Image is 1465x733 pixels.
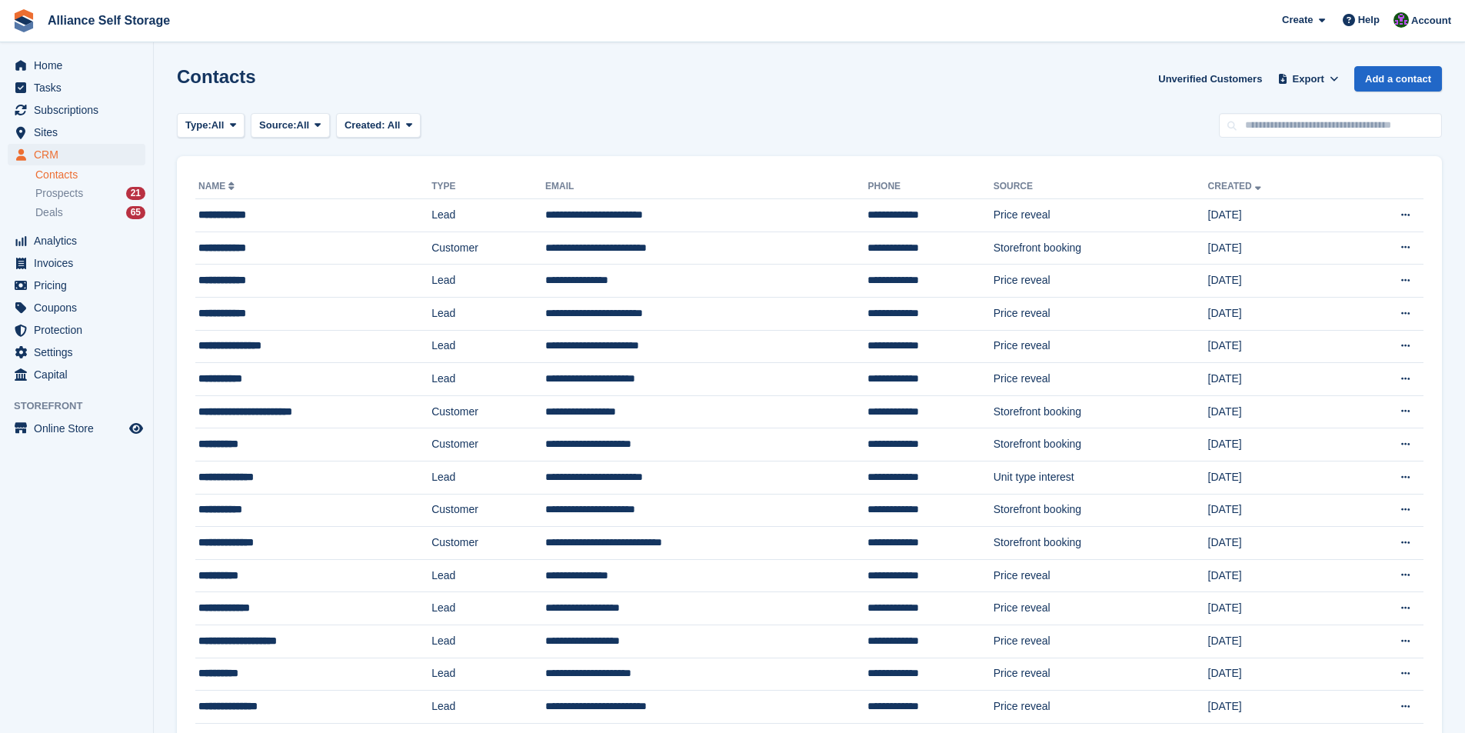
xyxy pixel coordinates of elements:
td: [DATE] [1208,494,1345,527]
td: [DATE] [1208,265,1345,298]
span: Export [1293,72,1324,87]
a: menu [8,122,145,143]
span: Sites [34,122,126,143]
a: menu [8,99,145,121]
span: All [297,118,310,133]
a: menu [8,319,145,341]
td: Price reveal [994,658,1208,691]
span: Analytics [34,230,126,252]
td: [DATE] [1208,658,1345,691]
button: Type: All [177,113,245,138]
a: Unverified Customers [1152,66,1268,92]
td: [DATE] [1208,559,1345,592]
th: Phone [867,175,993,199]
td: Storefront booking [994,494,1208,527]
span: Created: [345,119,385,131]
button: Source: All [251,113,330,138]
span: Deals [35,205,63,220]
td: Storefront booking [994,527,1208,560]
span: Capital [34,364,126,385]
td: [DATE] [1208,625,1345,658]
span: Protection [34,319,126,341]
td: Lead [431,297,545,330]
td: Price reveal [994,297,1208,330]
td: Price reveal [994,265,1208,298]
td: Customer [431,494,545,527]
td: [DATE] [1208,527,1345,560]
span: All [211,118,225,133]
button: Created: All [336,113,421,138]
td: Lead [431,658,545,691]
td: Lead [431,559,545,592]
a: menu [8,297,145,318]
th: Source [994,175,1208,199]
td: [DATE] [1208,691,1345,724]
a: menu [8,275,145,296]
td: Price reveal [994,559,1208,592]
td: Price reveal [994,363,1208,396]
button: Export [1274,66,1342,92]
a: Created [1208,181,1264,192]
th: Email [545,175,867,199]
td: Customer [431,395,545,428]
a: menu [8,230,145,252]
div: 65 [126,206,145,219]
td: Lead [431,330,545,363]
td: [DATE] [1208,592,1345,625]
a: menu [8,418,145,439]
span: CRM [34,144,126,165]
div: 21 [126,187,145,200]
td: Price reveal [994,199,1208,232]
span: Pricing [34,275,126,296]
td: Lead [431,691,545,724]
td: Storefront booking [994,395,1208,428]
img: stora-icon-8386f47178a22dfd0bd8f6a31ec36ba5ce8667c1dd55bd0f319d3a0aa187defe.svg [12,9,35,32]
span: Settings [34,342,126,363]
span: Create [1282,12,1313,28]
td: [DATE] [1208,330,1345,363]
td: [DATE] [1208,297,1345,330]
td: Lead [431,265,545,298]
a: Deals 65 [35,205,145,221]
td: Price reveal [994,625,1208,658]
td: Price reveal [994,592,1208,625]
span: Source: [259,118,296,133]
td: Lead [431,363,545,396]
td: Lead [431,461,545,494]
td: Customer [431,428,545,461]
a: Add a contact [1354,66,1442,92]
a: menu [8,77,145,98]
td: [DATE] [1208,199,1345,232]
a: Contacts [35,168,145,182]
td: Unit type interest [994,461,1208,494]
td: Customer [431,232,545,265]
a: menu [8,55,145,76]
td: [DATE] [1208,232,1345,265]
span: Storefront [14,398,153,414]
span: Coupons [34,297,126,318]
a: menu [8,144,145,165]
td: Lead [431,199,545,232]
span: All [388,119,401,131]
span: Subscriptions [34,99,126,121]
a: Prospects 21 [35,185,145,202]
td: [DATE] [1208,395,1345,428]
td: Storefront booking [994,232,1208,265]
a: menu [8,364,145,385]
td: [DATE] [1208,428,1345,461]
h1: Contacts [177,66,256,87]
a: Name [198,181,238,192]
td: Lead [431,625,545,658]
td: [DATE] [1208,363,1345,396]
td: Storefront booking [994,428,1208,461]
img: Romilly Norton [1393,12,1409,28]
td: [DATE] [1208,461,1345,494]
a: menu [8,342,145,363]
span: Home [34,55,126,76]
th: Type [431,175,545,199]
a: menu [8,252,145,274]
td: Lead [431,592,545,625]
span: Prospects [35,186,83,201]
td: Price reveal [994,691,1208,724]
span: Tasks [34,77,126,98]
